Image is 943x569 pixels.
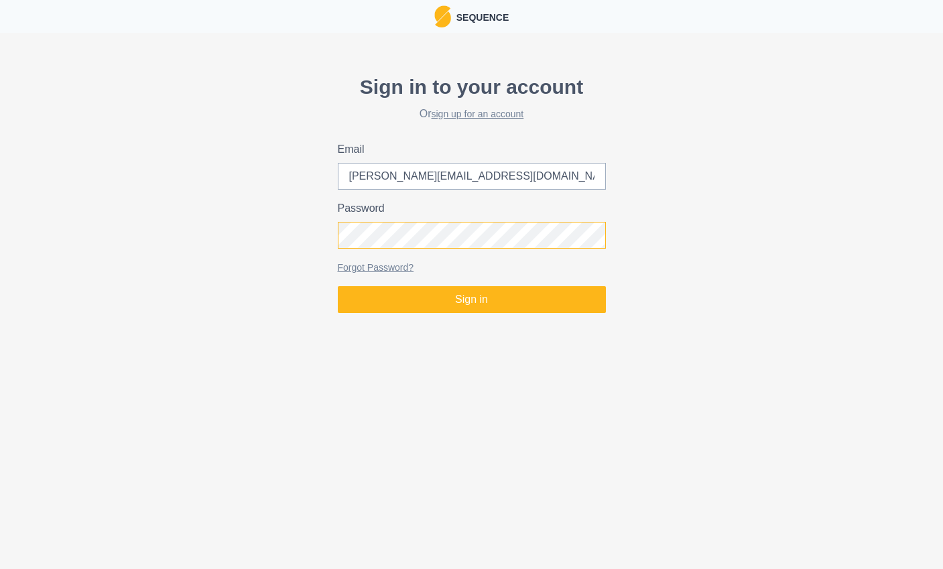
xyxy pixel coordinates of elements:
img: Logo [434,5,451,27]
label: Email [338,141,598,157]
a: LogoSequence [434,5,509,27]
p: Sequence [451,8,509,25]
label: Password [338,200,598,216]
h2: Or [338,107,606,120]
a: sign up for an account [432,109,524,119]
p: Sign in to your account [338,72,606,102]
a: Forgot Password? [338,262,414,273]
button: Sign in [338,286,606,313]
